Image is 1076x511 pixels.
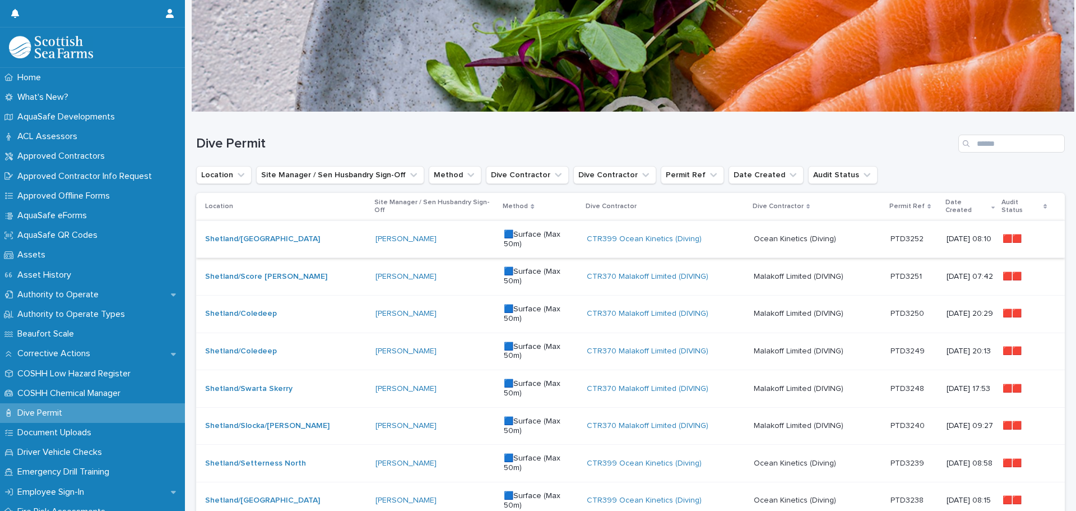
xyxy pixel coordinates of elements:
p: 🟥🟥 [1003,307,1024,319]
p: 🟥🟥 [1003,419,1024,431]
button: Location [196,166,252,184]
a: CTR370 Malakoff Limited (DIVING) [587,384,708,394]
p: Malakoff Limited (DIVING) [754,419,846,431]
a: Shetland/Coledeep [205,347,277,356]
p: 🟥🟥 [1003,457,1024,468]
p: Asset History [13,270,80,280]
a: CTR370 Malakoff Limited (DIVING) [587,347,708,356]
a: Shetland/[GEOGRAPHIC_DATA] [205,234,320,244]
p: [DATE] 20:13 [947,347,994,356]
a: CTR399 Ocean Kinetics (Diving) [587,459,702,468]
p: 🟦Surface (Max 50m) [504,267,578,286]
a: CTR370 Malakoff Limited (DIVING) [587,421,708,431]
tr: Shetland/Slocka/[PERSON_NAME] [PERSON_NAME] 🟦Surface (Max 50m)CTR370 Malakoff Limited (DIVING) Ma... [196,407,1065,445]
p: Document Uploads [13,427,100,438]
button: Date Created [729,166,804,184]
p: Authority to Operate [13,289,108,300]
p: 🟥🟥 [1003,232,1024,244]
p: AquaSafe eForms [13,210,96,221]
p: Authority to Operate Types [13,309,134,320]
button: Dive Contractor [573,166,656,184]
tr: Shetland/Swarta Skerry [PERSON_NAME] 🟦Surface (Max 50m)CTR370 Malakoff Limited (DIVING) Malakoff ... [196,370,1065,408]
p: Employee Sign-In [13,487,93,498]
button: Audit Status [808,166,878,184]
p: Date Created [945,196,989,217]
p: [DATE] 20:29 [947,309,994,319]
p: Approved Contractors [13,151,114,162]
a: CTR370 Malakoff Limited (DIVING) [587,309,708,319]
p: Home [13,72,50,83]
a: [PERSON_NAME] [375,234,437,244]
p: Driver Vehicle Checks [13,447,111,458]
p: Beaufort Scale [13,329,83,339]
a: [PERSON_NAME] [375,421,437,431]
p: Audit Status [1001,196,1041,217]
button: Method [429,166,481,184]
tr: Shetland/Setterness North [PERSON_NAME] 🟦Surface (Max 50m)CTR399 Ocean Kinetics (Diving) Ocean Ki... [196,445,1065,482]
p: Approved Contractor Info Request [13,171,161,182]
p: PTD3250 [891,307,926,319]
a: [PERSON_NAME] [375,272,437,282]
p: [DATE] 08:10 [947,234,994,244]
button: Dive Contractor [486,166,569,184]
a: CTR370 Malakoff Limited (DIVING) [587,272,708,282]
p: 🟥🟥 [1003,344,1024,356]
p: [DATE] 17:53 [947,384,994,394]
p: 🟦Surface (Max 50m) [504,491,578,510]
p: ACL Assessors [13,131,86,142]
a: [PERSON_NAME] [375,347,437,356]
a: Shetland/Slocka/[PERSON_NAME] [205,421,330,431]
p: 🟦Surface (Max 50m) [504,454,578,473]
p: PTD3249 [891,344,927,356]
p: [DATE] 08:15 [947,496,994,505]
tr: Shetland/Score [PERSON_NAME] [PERSON_NAME] 🟦Surface (Max 50m)CTR370 Malakoff Limited (DIVING) Mal... [196,258,1065,296]
p: PTD3252 [891,232,926,244]
p: Site Manager / Sen Husbandry Sign-Off [374,196,496,217]
p: AquaSafe Developments [13,112,124,122]
a: Shetland/Coledeep [205,309,277,319]
a: CTR399 Ocean Kinetics (Diving) [587,234,702,244]
p: COSHH Low Hazard Register [13,369,140,379]
p: What's New? [13,92,77,103]
p: Dive Permit [13,408,71,418]
p: PTD3251 [891,270,924,282]
p: Permit Ref [889,200,925,213]
p: PTD3240 [891,419,927,431]
p: PTD3238 [891,494,926,505]
p: Corrective Actions [13,348,99,359]
p: PTD3239 [891,457,926,468]
p: [DATE] 08:58 [947,459,994,468]
tr: Shetland/[GEOGRAPHIC_DATA] [PERSON_NAME] 🟦Surface (Max 50m)CTR399 Ocean Kinetics (Diving) Ocean K... [196,220,1065,258]
p: Assets [13,250,54,260]
p: Malakoff Limited (DIVING) [754,344,846,356]
p: 🟥🟥 [1003,270,1024,282]
a: [PERSON_NAME] [375,496,437,505]
a: Shetland/Setterness North [205,459,306,468]
p: Ocean Kinetics (Diving) [754,457,838,468]
p: 🟦Surface (Max 50m) [504,379,578,398]
h1: Dive Permit [196,136,954,152]
p: Approved Offline Forms [13,191,119,201]
input: Search [958,135,1065,153]
p: 🟦Surface (Max 50m) [504,417,578,436]
p: 🟦Surface (Max 50m) [504,305,578,324]
p: PTD3248 [891,382,926,394]
button: Permit Ref [661,166,724,184]
p: [DATE] 07:42 [947,272,994,282]
p: Malakoff Limited (DIVING) [754,307,846,319]
img: bPIBxiqnSb2ggTQWdOVV [9,36,93,58]
p: 🟦Surface (Max 50m) [504,230,578,249]
a: Shetland/[GEOGRAPHIC_DATA] [205,496,320,505]
p: AquaSafe QR Codes [13,230,106,241]
tr: Shetland/Coledeep [PERSON_NAME] 🟦Surface (Max 50m)CTR370 Malakoff Limited (DIVING) Malakoff Limit... [196,295,1065,333]
a: Shetland/Score [PERSON_NAME] [205,272,327,282]
p: Method [503,200,528,213]
p: Emergency Drill Training [13,467,118,477]
p: 🟦Surface (Max 50m) [504,342,578,361]
a: [PERSON_NAME] [375,384,437,394]
p: 🟥🟥 [1003,494,1024,505]
p: Location [205,200,233,213]
p: COSHH Chemical Manager [13,388,129,399]
p: Malakoff Limited (DIVING) [754,270,846,282]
